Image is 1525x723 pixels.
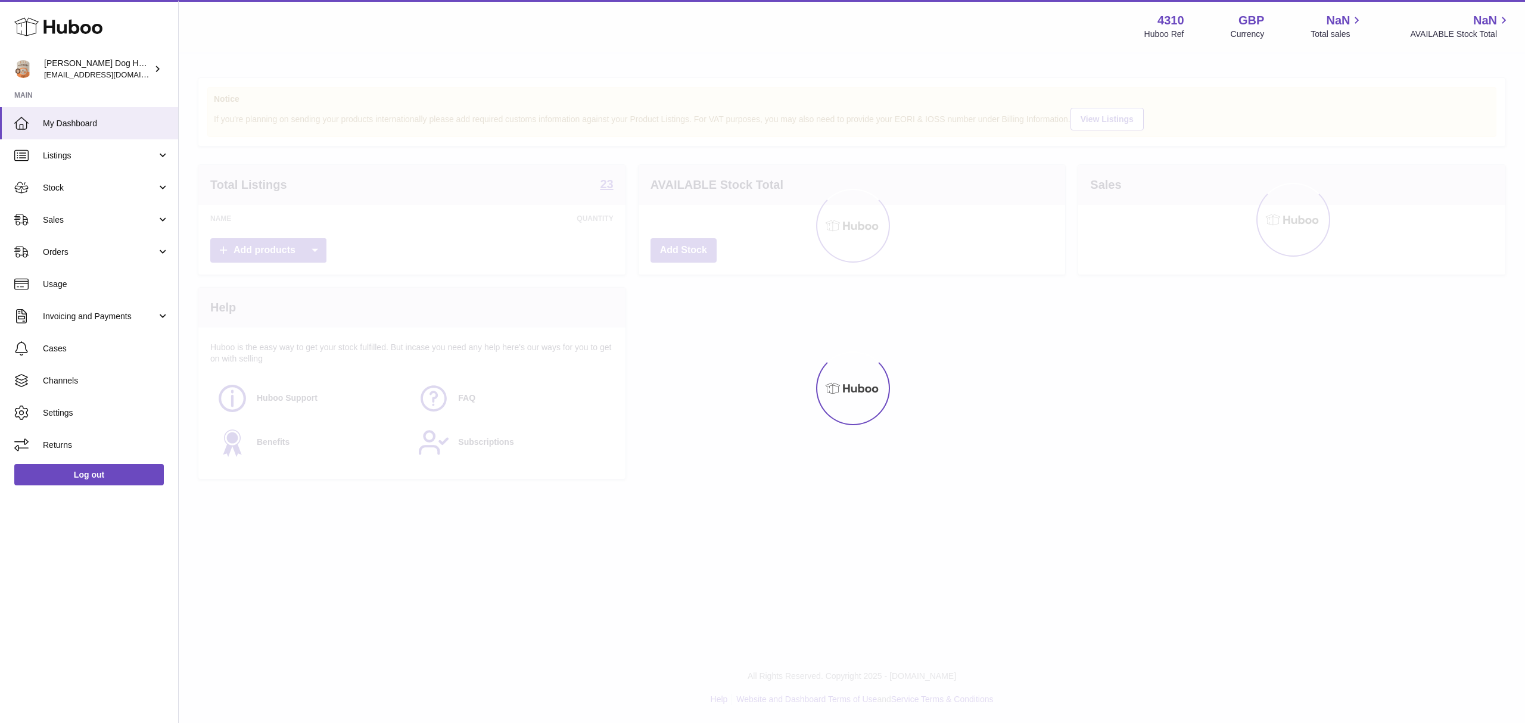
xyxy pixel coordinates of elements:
div: Huboo Ref [1144,29,1184,40]
span: Invoicing and Payments [43,311,157,322]
img: internalAdmin-4310@internal.huboo.com [14,60,32,78]
span: Total sales [1311,29,1364,40]
span: NaN [1326,13,1350,29]
span: Usage [43,279,169,290]
span: Cases [43,343,169,354]
strong: 4310 [1157,13,1184,29]
a: Log out [14,464,164,485]
strong: GBP [1238,13,1264,29]
span: Sales [43,214,157,226]
span: [EMAIL_ADDRESS][DOMAIN_NAME] [44,70,175,79]
span: AVAILABLE Stock Total [1410,29,1511,40]
span: NaN [1473,13,1497,29]
a: NaN Total sales [1311,13,1364,40]
span: Returns [43,440,169,451]
div: Currency [1231,29,1265,40]
div: [PERSON_NAME] Dog House [44,58,151,80]
span: Channels [43,375,169,387]
span: Stock [43,182,157,194]
span: Listings [43,150,157,161]
a: NaN AVAILABLE Stock Total [1410,13,1511,40]
span: My Dashboard [43,118,169,129]
span: Orders [43,247,157,258]
span: Settings [43,407,169,419]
